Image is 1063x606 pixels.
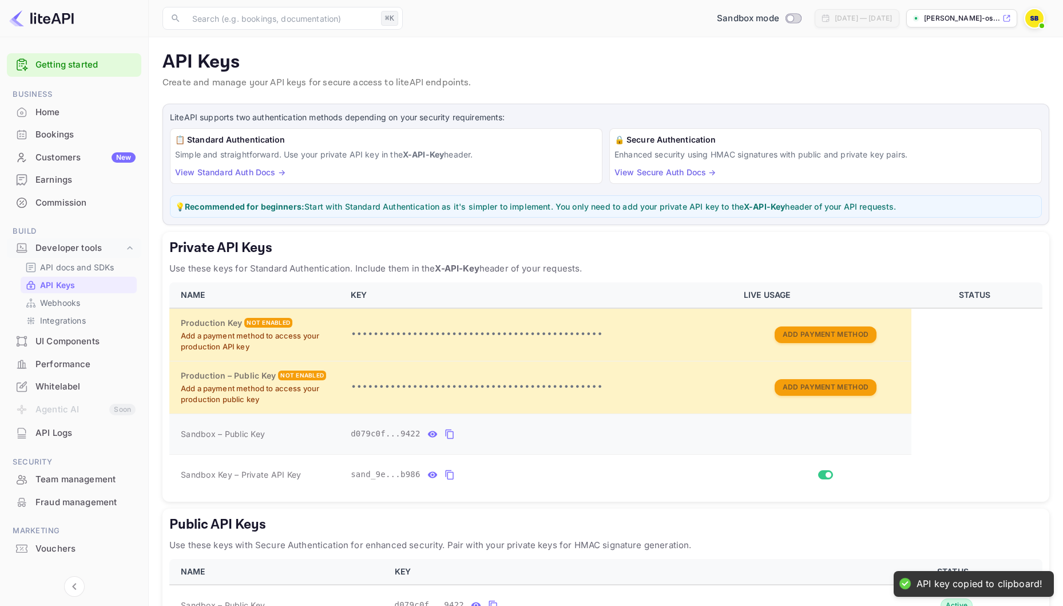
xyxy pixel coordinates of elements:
[7,169,141,191] div: Earnings
[7,88,141,101] span: Business
[35,242,124,255] div: Developer tools
[35,380,136,393] div: Whitelabel
[40,279,75,291] p: API Keys
[25,297,132,309] a: Webhooks
[737,282,911,308] th: LIVE USAGE
[351,328,730,341] p: •••••••••••••••••••••••••••••••••••••••••••••
[169,239,1042,257] h5: Private API Keys
[175,167,285,177] a: View Standard Auth Docs →
[35,151,136,164] div: Customers
[7,124,141,145] a: Bookings
[388,559,868,585] th: KEY
[7,525,141,537] span: Marketing
[64,576,85,597] button: Collapse navigation
[21,294,137,311] div: Webhooks
[175,148,597,160] p: Simple and straightforward. Use your private API key in the header.
[162,51,1049,74] p: API Keys
[35,58,136,72] a: Getting started
[21,277,137,293] div: API Keys
[775,381,876,391] a: Add Payment Method
[7,53,141,77] div: Getting started
[351,380,730,394] p: •••••••••••••••••••••••••••••••••••••••••••••
[21,312,137,329] div: Integrations
[7,147,141,168] a: CustomersNew
[181,330,337,353] p: Add a payment method to access your production API key
[7,330,141,352] a: UI Components
[717,12,779,25] span: Sandbox mode
[7,538,141,559] a: Vouchers
[7,538,141,560] div: Vouchers
[775,329,876,339] a: Add Payment Method
[381,11,398,26] div: ⌘K
[181,428,265,440] span: Sandbox – Public Key
[35,128,136,141] div: Bookings
[25,261,132,273] a: API docs and SDKs
[775,379,876,396] button: Add Payment Method
[181,317,242,329] h6: Production Key
[7,101,141,123] a: Home
[35,196,136,210] div: Commission
[403,149,444,159] strong: X-API-Key
[35,106,136,119] div: Home
[7,101,141,124] div: Home
[25,314,132,326] a: Integrations
[917,578,1042,590] div: API key copied to clipboard!
[169,559,388,585] th: NAME
[7,169,141,190] a: Earnings
[40,314,86,326] p: Integrations
[244,318,292,328] div: Not enabled
[351,469,421,481] span: sand_9e...b986
[924,13,1000,23] p: [PERSON_NAME]-os...
[170,111,1042,124] p: LiteAPI supports two authentication methods depending on your security requirements:
[7,491,141,514] div: Fraud management
[7,192,141,214] div: Commission
[35,496,136,509] div: Fraud management
[175,133,597,146] h6: 📋 Standard Authentication
[21,259,137,276] div: API docs and SDKs
[169,516,1042,534] h5: Public API Keys
[7,469,141,490] a: Team management
[7,422,141,444] div: API Logs
[7,147,141,169] div: CustomersNew
[175,200,1037,213] p: 💡 Start with Standard Authentication as it's simpler to implement. You only need to add your priv...
[7,376,141,398] div: Whitelabel
[614,133,1037,146] h6: 🔒 Secure Authentication
[435,263,479,274] strong: X-API-Key
[181,470,301,479] span: Sandbox Key – Private API Key
[7,124,141,146] div: Bookings
[25,279,132,291] a: API Keys
[35,473,136,486] div: Team management
[35,174,136,187] div: Earnings
[775,326,876,343] button: Add Payment Method
[7,376,141,397] a: Whitelabel
[344,282,737,308] th: KEY
[7,456,141,469] span: Security
[169,538,1042,552] p: Use these keys with Secure Authentication for enhanced security. Pair with your private keys for ...
[351,428,421,440] span: d079c0f...9422
[7,330,141,353] div: UI Components
[35,358,136,371] div: Performance
[712,12,806,25] div: Switch to Production mode
[35,427,136,440] div: API Logs
[40,261,114,273] p: API docs and SDKs
[9,9,74,27] img: LiteAPI logo
[614,148,1037,160] p: Enhanced security using HMAC signatures with public and private key pairs.
[7,491,141,513] a: Fraud management
[112,152,136,163] div: New
[169,282,1042,495] table: private api keys table
[7,353,141,376] div: Performance
[744,202,785,211] strong: X-API-Key
[1025,9,1044,27] img: Simon Boyce-Maynard
[835,13,892,23] div: [DATE] — [DATE]
[40,297,80,309] p: Webhooks
[911,282,1042,308] th: STATUS
[181,369,276,382] h6: Production – Public Key
[7,422,141,443] a: API Logs
[185,7,376,30] input: Search (e.g. bookings, documentation)
[7,469,141,491] div: Team management
[7,225,141,238] span: Build
[278,371,326,380] div: Not enabled
[868,559,1042,585] th: STATUS
[162,76,1049,90] p: Create and manage your API keys for secure access to liteAPI endpoints.
[614,167,716,177] a: View Secure Auth Docs →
